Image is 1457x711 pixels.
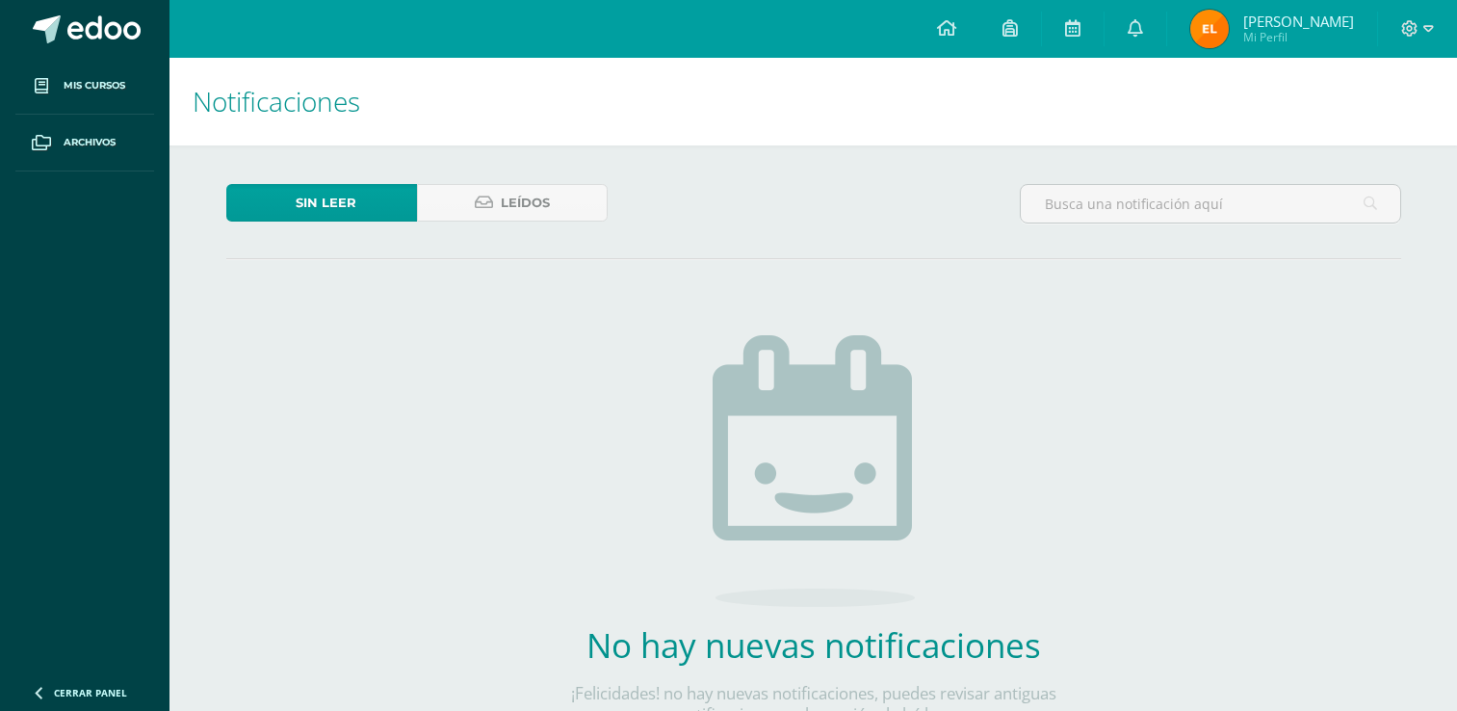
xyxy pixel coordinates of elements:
[54,686,127,699] span: Cerrar panel
[64,135,116,150] span: Archivos
[417,184,608,222] a: Leídos
[713,335,915,607] img: no_activities.png
[501,185,550,221] span: Leídos
[193,83,360,119] span: Notificaciones
[15,58,154,115] a: Mis cursos
[296,185,356,221] span: Sin leer
[1021,185,1400,223] input: Busca una notificación aquí
[64,78,125,93] span: Mis cursos
[530,622,1098,668] h2: No hay nuevas notificaciones
[1243,12,1354,31] span: [PERSON_NAME]
[1243,29,1354,45] span: Mi Perfil
[226,184,417,222] a: Sin leer
[1190,10,1229,48] img: 261f38a91c24d81787e9dd9d7abcde75.png
[15,115,154,171] a: Archivos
